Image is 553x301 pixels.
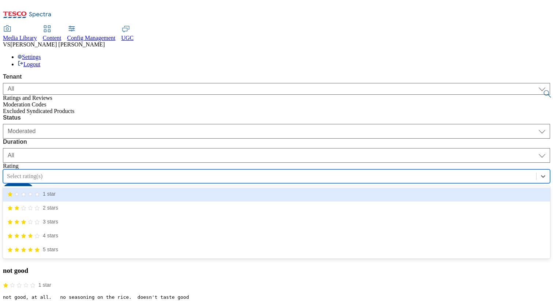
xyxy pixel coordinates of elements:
span: 2 stars [43,204,58,211]
label: Rating [3,163,19,169]
label: Status [3,114,550,121]
label: Duration [3,139,550,145]
span: VS [3,41,10,48]
span: 4 stars [43,232,58,239]
div: 1/5 stars [3,282,51,288]
span: Ratings and Reviews [3,95,52,101]
a: UGC [121,26,134,41]
span: 3 stars [43,218,58,225]
span: [PERSON_NAME] [PERSON_NAME] [10,41,105,48]
label: Tenant [3,74,550,80]
div: 1/5 stars [7,191,56,197]
a: Content [43,26,61,41]
h3: not good [3,267,550,275]
a: Media Library [3,26,37,41]
span: Content [43,35,61,41]
span: 1 star [43,191,56,197]
a: Logout [18,61,40,67]
div: 3/5 stars [7,218,58,225]
a: Settings [18,54,41,60]
div: 4/5 stars [7,232,58,239]
button: Apply [3,183,34,197]
span: Config Management [67,35,116,41]
span: Media Library [3,35,37,41]
div: Select rating(s) [7,173,42,180]
span: UGC [121,35,134,41]
span: Moderation Codes [3,101,46,108]
span: 5 stars [43,246,58,253]
pre: not good, at all. no seasoning on the rice. doesn't taste good [3,294,550,300]
span: 1 star [38,282,51,288]
div: 5/5 stars [7,246,58,253]
a: Config Management [67,26,116,41]
span: Excluded Syndicated Products [3,108,75,114]
div: 2/5 stars [7,204,58,211]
